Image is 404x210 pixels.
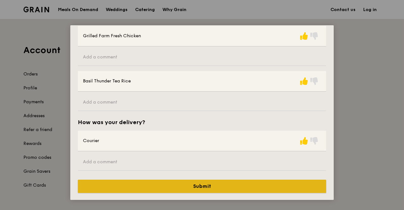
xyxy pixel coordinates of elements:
input: Add a comment [78,154,326,171]
div: Basil Thunder Tea Rice [83,78,131,84]
div: Grilled Farm Fresh Chicken [83,33,141,39]
input: Add a comment [78,94,326,111]
input: Add a comment [78,49,326,66]
button: Submit [78,180,326,193]
h2: How was your delivery? [78,119,145,126]
div: Courier [83,138,99,144]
